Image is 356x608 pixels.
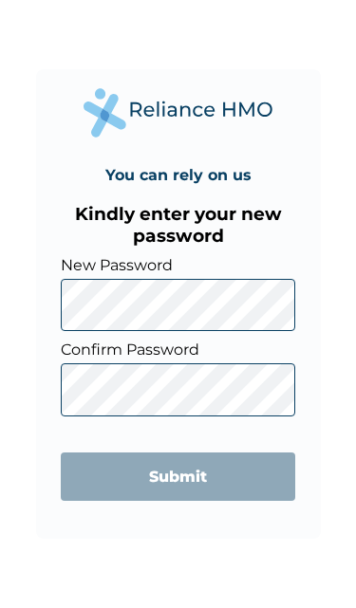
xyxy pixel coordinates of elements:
[84,88,273,137] img: Reliance Health's Logo
[61,256,295,274] label: New Password
[61,341,295,359] label: Confirm Password
[61,452,295,501] input: Submit
[105,166,252,184] h4: You can rely on us
[61,203,295,247] h3: Kindly enter your new password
